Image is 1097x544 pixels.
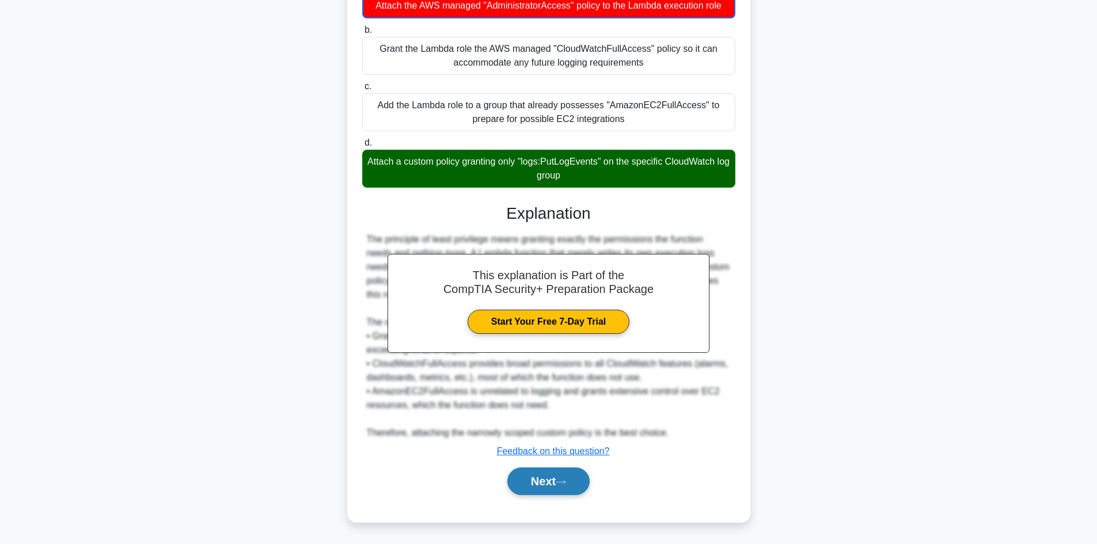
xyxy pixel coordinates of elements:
div: Grant the Lambda role the AWS managed "CloudWatchFullAccess" policy so it can accommodate any fut... [362,37,735,75]
h3: Explanation [369,204,728,223]
a: Start Your Free 7-Day Trial [468,310,629,334]
span: c. [365,81,371,91]
button: Next [507,467,590,495]
a: Feedback on this question? [497,446,610,456]
div: Add the Lambda role to a group that already possesses "AmazonEC2FullAccess" to prepare for possib... [362,93,735,131]
span: b. [365,25,372,35]
div: Attach a custom policy granting only "logs:PutLogEvents" on the specific CloudWatch log group [362,150,735,188]
span: d. [365,138,372,147]
div: The principle of least privilege means granting exactly the permissions the function needs and no... [367,233,731,440]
